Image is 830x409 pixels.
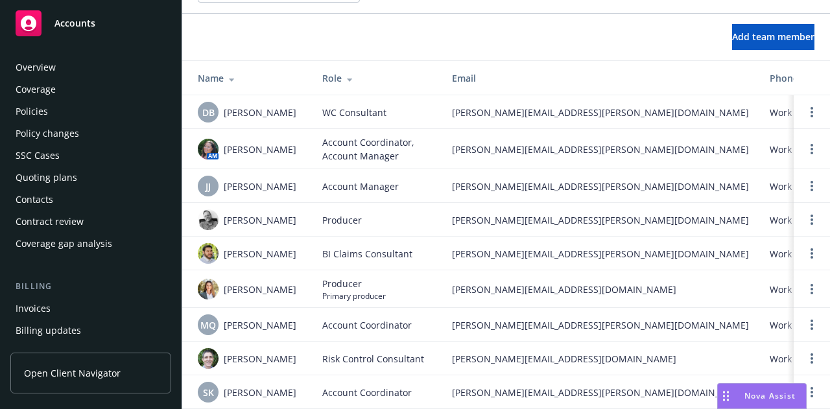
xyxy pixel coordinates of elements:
a: Coverage gap analysis [10,233,171,254]
span: [PERSON_NAME] [224,143,296,156]
span: [PERSON_NAME] [224,352,296,366]
span: Risk Control Consultant [322,352,424,366]
a: Overview [10,57,171,78]
a: Policies [10,101,171,122]
a: Contract review [10,211,171,232]
span: BI Claims Consultant [322,247,412,261]
img: photo [198,348,219,369]
span: [PERSON_NAME] [224,318,296,332]
div: Contacts [16,189,53,210]
span: Primary producer [322,290,386,301]
span: Producer [322,277,386,290]
span: [PERSON_NAME][EMAIL_ADDRESS][DOMAIN_NAME] [452,283,749,296]
span: Producer [322,213,362,227]
div: Role [322,71,431,85]
span: [PERSON_NAME] [224,283,296,296]
span: Accounts [54,18,95,29]
img: photo [198,209,219,230]
a: Open options [804,246,820,261]
span: [PERSON_NAME] [224,247,296,261]
a: Contacts [10,189,171,210]
button: Add team member [732,24,814,50]
span: [PERSON_NAME][EMAIL_ADDRESS][PERSON_NAME][DOMAIN_NAME] [452,213,749,227]
span: [PERSON_NAME][EMAIL_ADDRESS][PERSON_NAME][DOMAIN_NAME] [452,386,749,399]
div: SSC Cases [16,145,60,166]
div: Coverage gap analysis [16,233,112,254]
a: Coverage [10,79,171,100]
div: Billing updates [16,320,81,341]
a: Open options [804,384,820,400]
div: Quoting plans [16,167,77,188]
div: Invoices [16,298,51,319]
span: JJ [206,180,211,193]
span: DB [202,106,215,119]
span: [PERSON_NAME] [224,106,296,119]
span: MQ [200,318,216,332]
span: Add team member [732,30,814,43]
span: [PERSON_NAME][EMAIL_ADDRESS][PERSON_NAME][DOMAIN_NAME] [452,106,749,119]
span: [PERSON_NAME][EMAIL_ADDRESS][PERSON_NAME][DOMAIN_NAME] [452,247,749,261]
span: Open Client Navigator [24,366,121,380]
a: Billing updates [10,320,171,341]
span: [PERSON_NAME] [224,180,296,193]
div: Contract review [16,211,84,232]
span: Account Coordinator [322,318,412,332]
span: Account Coordinator [322,386,412,399]
div: Email [452,71,749,85]
a: Open options [804,141,820,157]
div: Policy changes [16,123,79,144]
a: Policy changes [10,123,171,144]
div: Overview [16,57,56,78]
button: Nova Assist [717,383,807,409]
div: Billing [10,280,171,293]
span: [PERSON_NAME] [224,386,296,399]
img: photo [198,279,219,299]
a: Open options [804,281,820,297]
div: Drag to move [718,384,734,408]
span: [PERSON_NAME][EMAIL_ADDRESS][PERSON_NAME][DOMAIN_NAME] [452,180,749,193]
a: Quoting plans [10,167,171,188]
img: photo [198,139,219,159]
span: Account Coordinator, Account Manager [322,135,431,163]
span: [PERSON_NAME][EMAIL_ADDRESS][PERSON_NAME][DOMAIN_NAME] [452,143,749,156]
span: [PERSON_NAME][EMAIL_ADDRESS][DOMAIN_NAME] [452,352,749,366]
span: WC Consultant [322,106,386,119]
a: Open options [804,351,820,366]
a: SSC Cases [10,145,171,166]
span: Account Manager [322,180,399,193]
div: Coverage [16,79,56,100]
span: SK [203,386,214,399]
div: Name [198,71,302,85]
span: Nova Assist [744,390,796,401]
a: Invoices [10,298,171,319]
img: photo [198,243,219,264]
a: Open options [804,104,820,120]
div: Policies [16,101,48,122]
a: Open options [804,178,820,194]
span: [PERSON_NAME][EMAIL_ADDRESS][PERSON_NAME][DOMAIN_NAME] [452,318,749,332]
span: [PERSON_NAME] [224,213,296,227]
a: Open options [804,212,820,228]
a: Accounts [10,5,171,41]
a: Open options [804,317,820,333]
